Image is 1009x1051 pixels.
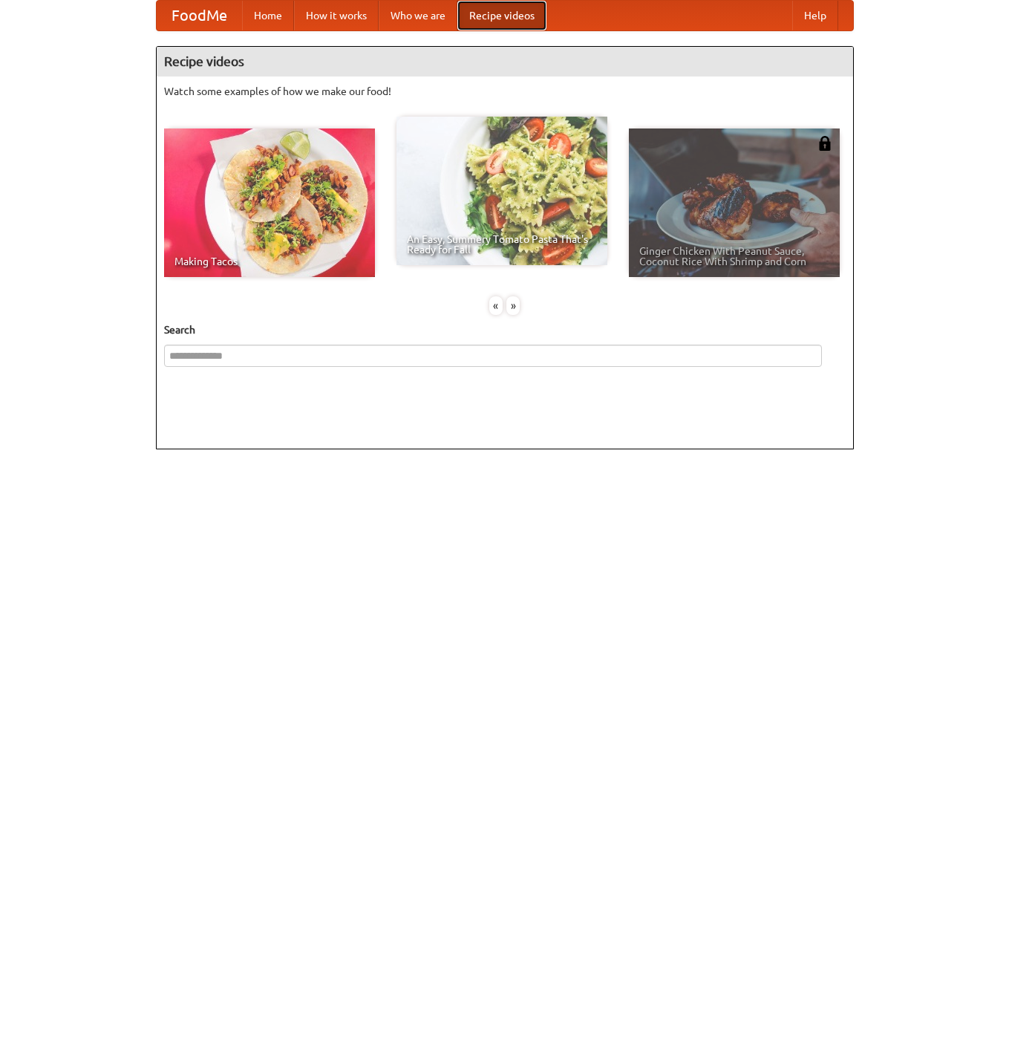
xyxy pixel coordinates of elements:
p: Watch some examples of how we make our food! [164,84,846,99]
a: How it works [294,1,379,30]
span: Making Tacos [174,256,365,267]
a: Recipe videos [457,1,546,30]
h5: Search [164,322,846,337]
img: 483408.png [817,136,832,151]
a: An Easy, Summery Tomato Pasta That's Ready for Fall [396,117,607,265]
div: « [489,296,503,315]
span: An Easy, Summery Tomato Pasta That's Ready for Fall [407,234,597,255]
div: » [506,296,520,315]
a: FoodMe [157,1,242,30]
a: Home [242,1,294,30]
h4: Recipe videos [157,47,853,77]
a: Help [792,1,838,30]
a: Making Tacos [164,128,375,277]
a: Who we are [379,1,457,30]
